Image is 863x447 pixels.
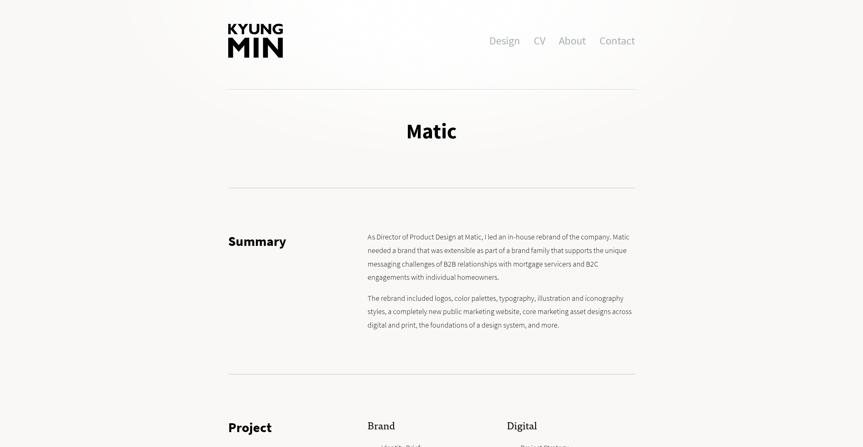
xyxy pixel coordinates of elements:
img: Kyung Min [228,24,283,58]
a: Design [489,24,520,58]
a: Contact [600,24,635,58]
h3: Digital [507,416,635,434]
p: The rebrand included logos, color palettes, typography, illustration and iconography styles, a co... [368,292,635,332]
h1: Matic [228,117,635,146]
h2: Summary [228,230,356,252]
h2: Project [228,416,356,438]
a: About [559,24,586,58]
h3: Brand [368,416,495,434]
p: As Director of Product Design at Matic, I led an in-house rebrand of the company. Matic needed a ... [368,230,635,284]
a: CV [534,24,545,58]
